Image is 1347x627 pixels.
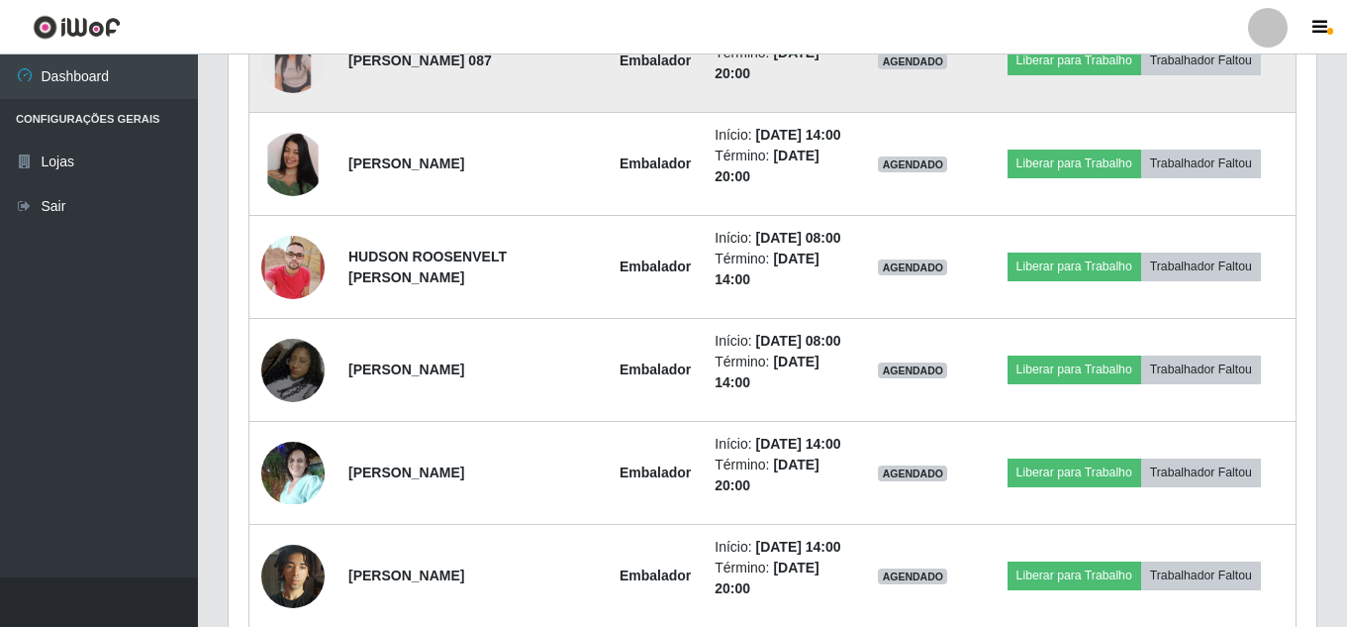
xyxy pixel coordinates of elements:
button: Trabalhador Faltou [1141,47,1261,74]
li: Início: [715,125,841,146]
span: AGENDADO [878,53,947,69]
button: Liberar para Trabalho [1008,150,1141,177]
span: AGENDADO [878,260,947,275]
img: 1755730683676.jpeg [261,442,325,505]
strong: [PERSON_NAME] [348,362,464,377]
button: Trabalhador Faltou [1141,253,1261,280]
span: AGENDADO [878,466,947,481]
strong: Embalador [620,362,691,377]
time: [DATE] 14:00 [756,127,841,143]
time: [DATE] 14:00 [756,436,841,452]
img: 1756481477910.jpeg [261,534,325,618]
li: Término: [715,146,841,187]
strong: [PERSON_NAME] [348,465,464,480]
li: Início: [715,331,841,352]
img: 1755015706163.jpeg [261,30,325,93]
li: Término: [715,558,841,599]
time: [DATE] 08:00 [756,230,841,246]
span: AGENDADO [878,157,947,172]
button: Liberar para Trabalho [1008,356,1141,383]
img: 1756409819903.jpeg [261,211,325,324]
li: Início: [715,228,841,249]
strong: Embalador [620,52,691,68]
time: [DATE] 14:00 [756,539,841,555]
button: Trabalhador Faltou [1141,459,1261,486]
button: Liberar para Trabalho [1008,459,1141,486]
span: AGENDADO [878,569,947,584]
strong: Embalador [620,568,691,583]
strong: [PERSON_NAME] 087 [348,52,492,68]
li: Início: [715,434,841,455]
li: Término: [715,455,841,496]
li: Término: [715,249,841,290]
img: CoreUI Logo [33,15,121,40]
img: 1757000552825.jpeg [261,314,325,427]
strong: Embalador [620,465,691,480]
span: AGENDADO [878,363,947,378]
button: Trabalhador Faltou [1141,562,1261,589]
img: 1756749190909.jpeg [261,133,325,196]
li: Término: [715,352,841,393]
li: Início: [715,537,841,558]
time: [DATE] 08:00 [756,333,841,349]
button: Trabalhador Faltou [1141,150,1261,177]
button: Liberar para Trabalho [1008,253,1141,280]
button: Liberar para Trabalho [1008,47,1141,74]
strong: [PERSON_NAME] [348,156,464,171]
strong: [PERSON_NAME] [348,568,464,583]
strong: HUDSON ROOSENVELT [PERSON_NAME] [348,249,507,285]
strong: Embalador [620,259,691,274]
button: Trabalhador Faltou [1141,356,1261,383]
button: Liberar para Trabalho [1008,562,1141,589]
li: Término: [715,43,841,84]
strong: Embalador [620,156,691,171]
